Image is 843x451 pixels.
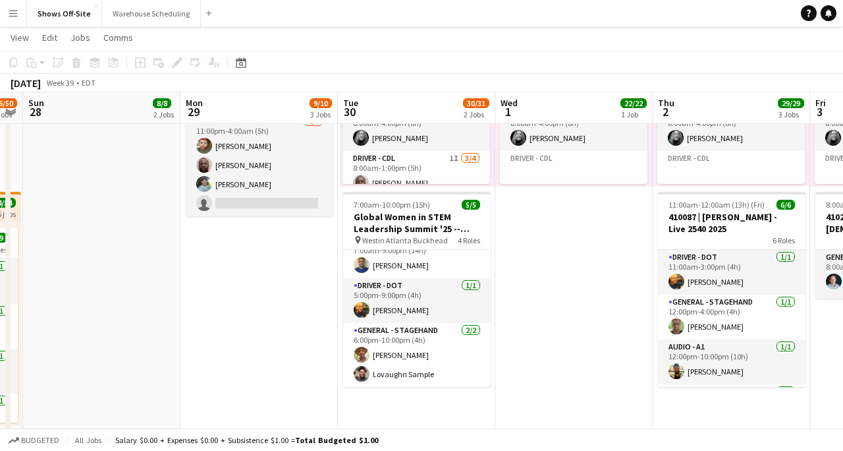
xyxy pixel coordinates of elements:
[186,97,203,109] span: Mon
[184,104,203,119] span: 29
[343,278,491,323] app-card-role: Driver - DOT1/15:00pm-9:00pm (4h)[PERSON_NAME]
[343,233,491,278] app-card-role: Video - V11/17:00am-9:00pm (14h)[PERSON_NAME]
[343,97,358,109] span: Tue
[462,200,480,210] span: 5/5
[658,211,805,235] h3: 410087 | [PERSON_NAME] - Live 2540 2025
[186,68,333,216] app-job-card: 11:00pm-4:00am (5h) (Tue)3/4PFR Trucking1 RoleDriver - CDL3/411:00pm-4:00am (5h)[PERSON_NAME][PER...
[657,151,805,253] app-card-role-placeholder: Driver - CDL
[776,200,795,210] span: 6/6
[65,29,95,46] a: Jobs
[27,1,102,26] button: Shows Off-Site
[499,104,518,119] span: 1
[362,235,448,245] span: Westin Atlanta Buckhead
[500,106,647,151] app-card-role: Audio - A1 Systems1/18:00am-4:00pm (8h)[PERSON_NAME]
[5,29,34,46] a: View
[11,32,29,44] span: View
[658,97,674,109] span: Thu
[620,98,647,108] span: 22/22
[773,235,795,245] span: 6 Roles
[501,97,518,109] span: Wed
[186,114,333,216] app-card-role: Driver - CDL3/411:00pm-4:00am (5h)[PERSON_NAME][PERSON_NAME][PERSON_NAME]
[342,106,490,151] app-card-role: Audio - A1 Systems1/18:00am-4:00pm (8h)[PERSON_NAME]
[103,32,133,44] span: Comms
[7,433,61,448] button: Budgeted
[115,435,378,445] div: Salary $0.00 + Expenses $0.00 + Subsistence $1.00 =
[658,250,805,295] app-card-role: Driver - DOT1/111:00am-3:00pm (4h)[PERSON_NAME]
[42,32,57,44] span: Edit
[310,109,331,119] div: 3 Jobs
[43,78,76,88] span: Week 39
[342,151,490,253] app-card-role: Driver - CDL1I3/48:00am-1:00pm (5h)[PERSON_NAME]
[11,76,41,90] div: [DATE]
[72,435,104,445] span: All jobs
[341,104,358,119] span: 30
[343,192,491,387] app-job-card: 7:00am-10:00pm (15h)5/5Global Women in STEM Leadership Summit '25 -- 409423 Westin Atlanta Buckhe...
[813,104,826,119] span: 3
[658,192,805,387] app-job-card: 11:00am-12:00am (13h) (Fri)6/6410087 | [PERSON_NAME] - Live 2540 20256 RolesDriver - DOT1/111:00a...
[343,323,491,387] app-card-role: General - Stagehand2/26:00pm-10:00pm (4h)[PERSON_NAME]Lovaughn Sample
[464,109,489,119] div: 2 Jobs
[21,436,59,445] span: Budgeted
[658,340,805,384] app-card-role: Audio - A11/112:00pm-10:00pm (10h)[PERSON_NAME]
[295,435,378,445] span: Total Budgeted $1.00
[463,98,489,108] span: 30/31
[621,109,646,119] div: 1 Job
[26,104,44,119] span: 28
[343,211,491,235] h3: Global Women in STEM Leadership Summit '25 -- 409423
[102,1,201,26] button: Warehouse Scheduling
[98,29,138,46] a: Comms
[458,235,480,245] span: 4 Roles
[70,32,90,44] span: Jobs
[28,97,44,109] span: Sun
[354,200,430,210] span: 7:00am-10:00pm (15h)
[658,295,805,340] app-card-role: General - Stagehand1/112:00pm-4:00pm (4h)[PERSON_NAME]
[82,78,95,88] div: EDT
[657,106,805,151] app-card-role: Audio - A1 Systems1/18:00am-4:00pm (8h)[PERSON_NAME]
[310,98,332,108] span: 9/10
[668,200,765,210] span: 11:00am-12:00am (13h) (Fri)
[37,29,63,46] a: Edit
[153,98,171,108] span: 8/8
[778,98,804,108] span: 29/29
[658,384,805,429] app-card-role: General - Production Mgr.1/1
[778,109,803,119] div: 3 Jobs
[815,97,826,109] span: Fri
[500,151,647,253] app-card-role-placeholder: Driver - CDL
[153,109,174,119] div: 2 Jobs
[656,104,674,119] span: 2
